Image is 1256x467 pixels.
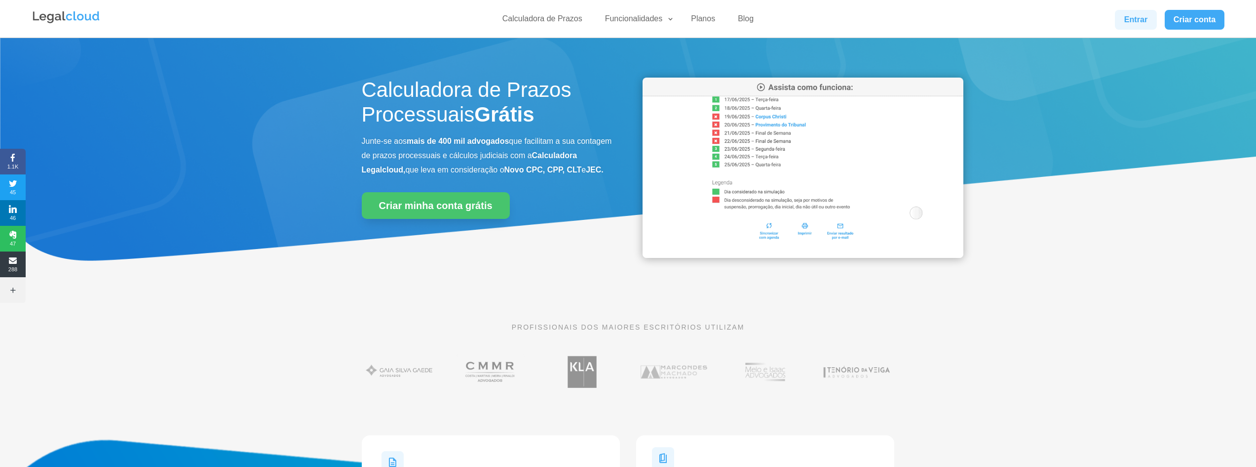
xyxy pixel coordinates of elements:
[32,18,101,26] a: Logo da Legalcloud
[504,166,582,174] b: Novo CPC, CPP, CLT
[362,322,895,333] p: PROFISSIONAIS DOS MAIORES ESCRITÓRIOS UTILIZAM
[453,351,529,393] img: Costa Martins Meira Rinaldi Advogados
[544,351,620,393] img: Koury Lopes Advogados
[643,78,963,258] img: Calculadora de Prazos Processuais da Legalcloud
[496,14,588,28] a: Calculadora de Prazos
[727,351,803,393] img: Profissionais do escritório Melo e Isaac Advogados utilizam a Legalcloud
[586,166,604,174] b: JEC.
[407,137,509,145] b: mais de 400 mil advogados
[732,14,760,28] a: Blog
[819,351,894,393] img: Tenório da Veiga Advogados
[362,151,577,174] b: Calculadora Legalcloud,
[599,14,675,28] a: Funcionalidades
[643,251,963,259] a: Calculadora de Prazos Processuais da Legalcloud
[32,10,101,25] img: Legalcloud Logo
[474,103,534,126] strong: Grátis
[362,134,613,177] p: Junte-se aos que facilitam a sua contagem de prazos processuais e cálculos judiciais com a que le...
[362,192,510,219] a: Criar minha conta grátis
[1165,10,1225,30] a: Criar conta
[362,351,437,393] img: Gaia Silva Gaede Advogados Associados
[362,78,613,132] h1: Calculadora de Prazos Processuais
[636,351,712,393] img: Marcondes Machado Advogados utilizam a Legalcloud
[1115,10,1156,30] a: Entrar
[685,14,721,28] a: Planos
